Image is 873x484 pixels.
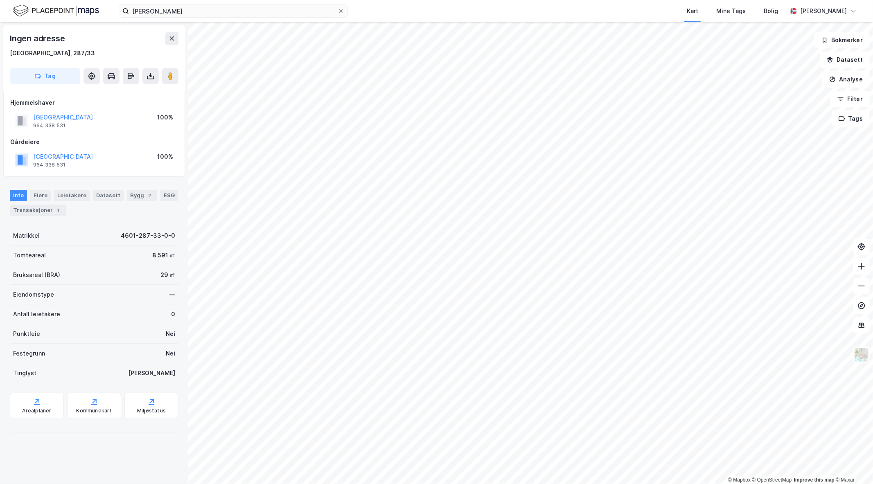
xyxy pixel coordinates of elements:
[152,250,175,260] div: 8 591 ㎡
[13,270,60,280] div: Bruksareal (BRA)
[30,190,51,201] div: Eiere
[854,347,869,362] img: Z
[128,368,175,378] div: [PERSON_NAME]
[728,477,751,483] a: Mapbox
[10,48,95,58] div: [GEOGRAPHIC_DATA], 287/33
[121,231,175,241] div: 4601-287-33-0-0
[160,190,178,201] div: ESG
[146,191,154,200] div: 2
[166,329,175,339] div: Nei
[10,98,178,108] div: Hjemmelshaver
[129,5,338,17] input: Søk på adresse, matrikkel, gårdeiere, leietakere eller personer
[10,137,178,147] div: Gårdeiere
[800,6,847,16] div: [PERSON_NAME]
[54,190,90,201] div: Leietakere
[830,91,870,107] button: Filter
[13,309,60,319] div: Antall leietakere
[76,407,112,414] div: Kommunekart
[13,4,99,18] img: logo.f888ab2527a4732fd821a326f86c7f29.svg
[166,349,175,358] div: Nei
[10,32,66,45] div: Ingen adresse
[54,206,63,214] div: 1
[13,349,45,358] div: Festegrunn
[832,445,873,484] iframe: Chat Widget
[10,190,27,201] div: Info
[33,162,65,168] div: 964 338 531
[820,52,870,68] button: Datasett
[832,445,873,484] div: Kontrollprogram for chat
[157,152,173,162] div: 100%
[10,68,80,84] button: Tag
[716,6,746,16] div: Mine Tags
[160,270,175,280] div: 29 ㎡
[13,250,46,260] div: Tomteareal
[687,6,698,16] div: Kart
[13,231,40,241] div: Matrikkel
[171,309,175,319] div: 0
[822,71,870,88] button: Analyse
[814,32,870,48] button: Bokmerker
[137,407,166,414] div: Miljøstatus
[13,329,40,339] div: Punktleie
[13,290,54,299] div: Eiendomstype
[33,122,65,129] div: 964 338 531
[752,477,792,483] a: OpenStreetMap
[794,477,835,483] a: Improve this map
[13,368,36,378] div: Tinglyst
[157,113,173,122] div: 100%
[10,205,66,216] div: Transaksjoner
[22,407,51,414] div: Arealplaner
[169,290,175,299] div: —
[832,110,870,127] button: Tags
[127,190,157,201] div: Bygg
[93,190,124,201] div: Datasett
[764,6,778,16] div: Bolig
